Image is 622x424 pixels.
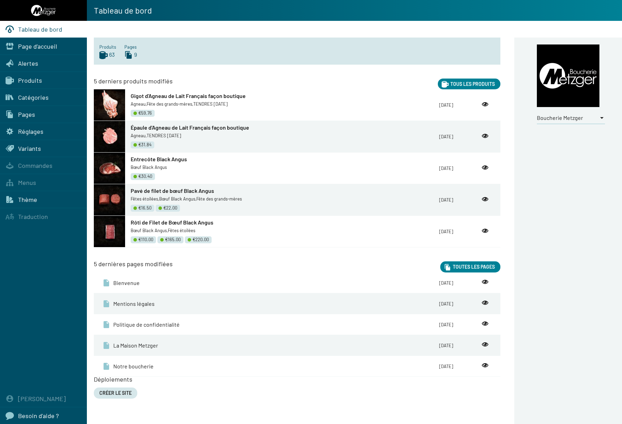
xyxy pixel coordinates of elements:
span: Tableau de bord [18,25,62,33]
span: Pages [18,111,35,118]
a: Épaule d'Agneau de Lait Français façon boutique [131,124,439,131]
h3: 5 derniers produits modifiés [94,77,173,89]
span: €165.00 [165,236,181,243]
span: Pavé de filet de bœuf Black Angus [131,187,214,194]
h3: Déploiements [94,375,500,383]
a: Pavé de filet de bœuf Black Angus [131,187,439,195]
a: [DATE] [439,343,453,348]
span: Rôti de Filet de Bœuf Black Angus [131,219,213,226]
span: Fêtes étoilées [168,228,195,233]
span: Pages [124,43,137,51]
span: 9 [134,51,137,59]
span: Produits [99,43,116,51]
img: Agneau-Aveyronnais-Gigot.png [94,89,125,121]
span: Tous les produits [450,81,495,87]
button: Créer le site [94,388,137,398]
a: [DATE] [439,102,453,108]
span: Bienvenue [113,279,140,287]
span: Créer le site [99,390,132,396]
span: Produits [18,76,42,84]
h1: Tableau de bord [87,5,152,16]
span: €16.50 [138,205,152,211]
span: TENDRES [DATE] [147,133,181,138]
span: Thème [18,196,37,203]
span: €220.00 [193,236,209,243]
span: Gigot d'Agneau de Lait Français façon boutique [131,92,246,99]
img: 809-810-811-829-830-831-832.jpg [94,216,125,247]
span: Fête des grands-mères, [147,101,193,107]
span: Fête des grands-mères [196,196,242,202]
a: La Maison Metzger [102,341,439,350]
a: Tous les produits [438,79,500,89]
a: [DATE] [439,229,453,234]
span: Variants [18,145,41,152]
span: Agneau, [131,101,147,107]
a: [DATE] [439,301,453,307]
span: Mentions légales [113,300,155,308]
span: Toutes les pages [453,264,495,270]
a: [DATE] [439,134,453,139]
span: Page d’accueil [18,42,57,50]
a: Politique de confidentialité [102,320,439,329]
span: €31.84 [138,141,152,148]
span: €59.76 [138,110,152,116]
span: €22.00 [163,205,177,211]
span: TENDRES [DATE] [193,101,228,107]
span: Entrecôte Black Angus [131,156,187,162]
a: Entrecôte Black Angus [131,155,439,163]
span: Réglages [18,128,43,135]
img: Agneau%20Epaule.jpg [94,121,125,152]
a: Mentions légales [102,300,439,308]
span: Notre boucherie [113,362,154,370]
span: Catégories [18,93,49,101]
span: Boucherie Metzger [537,114,583,121]
span: Besoin d'aide ? [18,412,59,419]
a: [DATE] [439,165,453,171]
span: 63 [109,51,115,59]
a: Toutes les pages [440,261,500,272]
h3: 5 dernières pages modifiées [94,260,173,272]
span: Épaule d'Agneau de Lait Français façon boutique [131,124,249,131]
span: Politique de confidentialité [113,321,180,328]
a: [DATE] [439,322,453,327]
span: Agneau, [131,133,147,138]
a: [DATE] [439,197,453,203]
span: La Maison Metzger [113,342,158,349]
span: Bœuf Black Angus [131,164,167,170]
span: Alertes [18,59,38,67]
a: Rôti de Filet de Bœuf Black Angus [131,219,439,226]
span: Fêtes étoilées, [131,196,159,202]
a: [DATE] [439,364,453,369]
span: €110.00 [138,236,153,243]
a: Notre boucherie [102,362,439,370]
a: Gigot d'Agneau de Lait Français façon boutique [131,92,439,100]
a: [DATE] [439,280,453,286]
span: €30.40 [138,173,152,180]
span: Bœuf Black Angus, [131,228,168,233]
img: metzger-icon-img.png [537,44,599,107]
a: Bienvenue [102,279,439,287]
span: Bœuf Black Angus, [159,196,196,202]
img: 805.jpg [94,153,125,184]
img: 807-808.jpg [94,184,125,215]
